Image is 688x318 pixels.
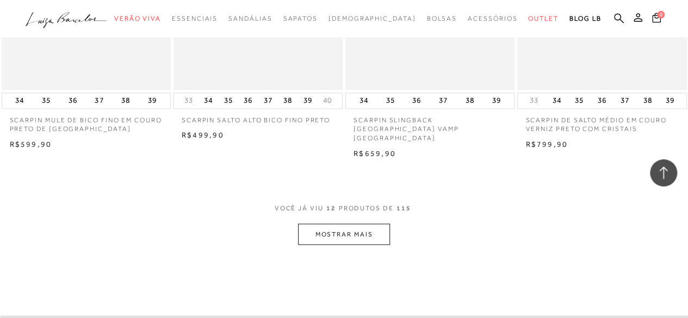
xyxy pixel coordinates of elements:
[617,93,633,108] button: 37
[172,15,218,22] span: Essenciais
[145,93,160,108] button: 39
[300,93,315,108] button: 39
[228,9,272,29] a: categoryNavScreenReaderText
[528,9,559,29] a: categoryNavScreenReaderText
[517,109,686,134] a: SCARPIN DE SALTO MÉDIO EM COURO VERNIZ PRETO COM CRISTAIS
[201,93,216,108] button: 34
[354,148,396,157] span: R$659,90
[569,15,601,22] span: BLOG LB
[426,9,457,29] a: categoryNavScreenReaderText
[569,9,601,29] a: BLOG LB
[468,9,517,29] a: categoryNavScreenReaderText
[383,93,398,108] button: 35
[526,95,542,105] button: 33
[426,15,457,22] span: Bolsas
[657,11,665,18] span: 0
[172,9,218,29] a: categoryNavScreenReaderText
[261,93,276,108] button: 37
[649,12,664,27] button: 0
[320,95,335,105] button: 40
[228,15,272,22] span: Sandálias
[462,93,478,108] button: 38
[12,93,27,108] button: 34
[280,93,295,108] button: 38
[118,93,133,108] button: 38
[181,95,196,105] button: 33
[10,139,52,148] span: R$599,90
[468,15,517,22] span: Acessórios
[173,109,343,124] a: SCARPIN SALTO ALTO BICO FINO PRETO
[594,93,610,108] button: 36
[488,93,504,108] button: 39
[114,15,161,22] span: Verão Viva
[409,93,424,108] button: 36
[345,109,515,142] a: SCARPIN SLINGBACK [GEOGRAPHIC_DATA] VAMP [GEOGRAPHIC_DATA]
[298,223,389,245] button: MOSTRAR MAIS
[549,93,564,108] button: 34
[91,93,107,108] button: 37
[662,93,678,108] button: 39
[528,15,559,22] span: Outlet
[572,93,587,108] button: 35
[221,93,236,108] button: 35
[39,93,54,108] button: 35
[640,93,655,108] button: 38
[283,9,317,29] a: categoryNavScreenReaderText
[275,203,324,213] span: VOCê JÁ VIU
[182,130,224,139] span: R$499,90
[326,203,336,223] span: 12
[339,203,394,213] span: PRODUTOS DE
[65,93,80,108] button: 36
[114,9,161,29] a: categoryNavScreenReaderText
[525,139,568,148] span: R$799,90
[328,9,416,29] a: noSubCategoriesText
[240,93,256,108] button: 36
[2,109,171,134] a: SCARPIN MULE DE BICO FINO EM COURO PRETO DE [GEOGRAPHIC_DATA]
[356,93,371,108] button: 34
[328,15,416,22] span: [DEMOGRAPHIC_DATA]
[283,15,317,22] span: Sapatos
[396,203,411,223] span: 115
[436,93,451,108] button: 37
